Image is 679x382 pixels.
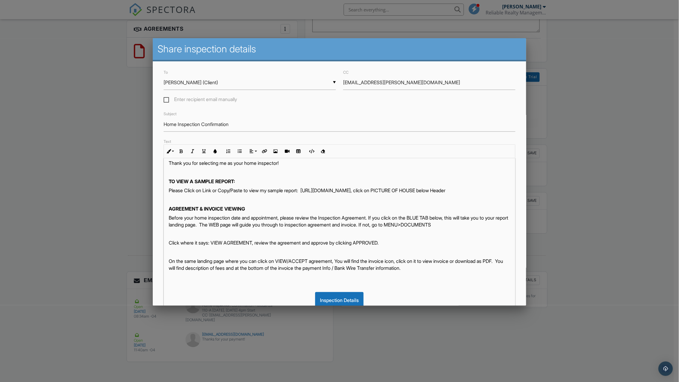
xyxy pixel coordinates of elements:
p: On the same landing page where you can click on VIEW/ACCEPT agreement, You will find the invoice ... [169,258,510,271]
h2: Share inspection details [158,43,521,55]
div: Inspection Details [315,292,364,308]
button: Clear Formatting [317,146,328,157]
button: Bold (⌘B) [175,146,187,157]
p: Thank you for selecting me as your home inspector! [169,160,510,166]
a: Inspection Details [315,297,364,303]
label: Enter recipient email manually [164,97,237,104]
button: Insert Table [293,146,304,157]
button: Ordered List [223,146,234,157]
label: Text [164,139,171,144]
p: Please Click on Link or Copy/Paste to view my sample report: [URL][DOMAIN_NAME], click on PICTURE... [169,187,510,194]
button: Code View [306,146,317,157]
button: Underline (⌘U) [198,146,210,157]
label: Subject [164,112,177,116]
p: Click where it says: VIEW AGREEMENT, review the agreement and approve by clicking APPROVED. [169,239,510,246]
div: Open Intercom Messenger [659,362,673,376]
button: Insert Video [281,146,293,157]
button: Insert Link (⌘K) [258,146,270,157]
strong: AGREEMENT & INVOICE VIEWING [169,206,245,212]
label: To [164,70,168,75]
button: Align [247,146,258,157]
strong: TO VIEW A SAMPLE REPORT: [169,178,235,184]
button: Italic (⌘I) [187,146,198,157]
button: Insert Image (⌘P) [270,146,281,157]
label: CC [343,70,349,75]
button: Inline Style [164,146,175,157]
p: Before your home inspection date and appointment, please review the Inspection Agreement. If you ... [169,214,510,228]
button: Colors [210,146,221,157]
